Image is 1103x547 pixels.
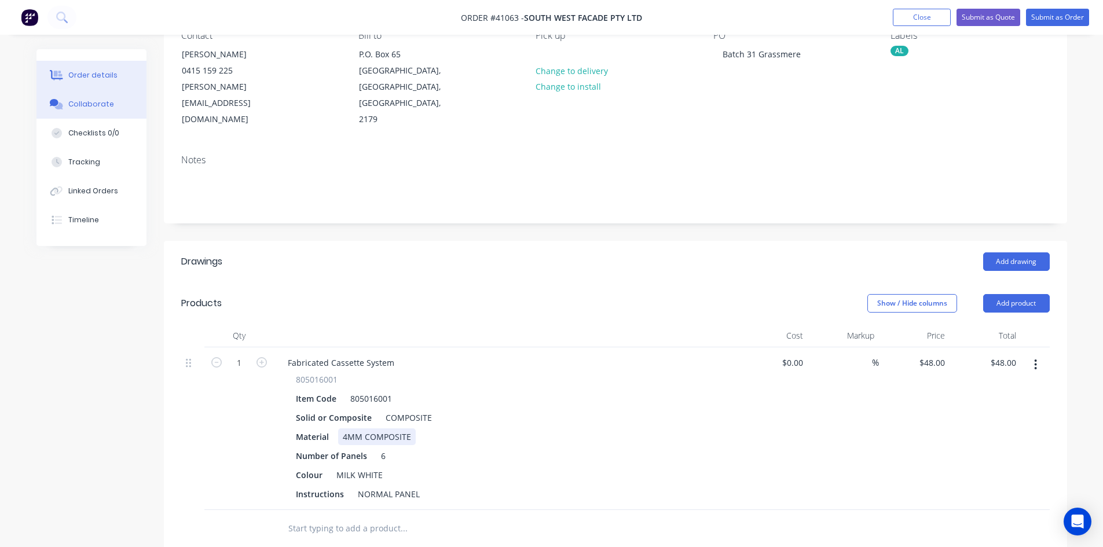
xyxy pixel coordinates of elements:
span: 805016001 [296,373,338,386]
div: Order details [68,70,118,80]
button: Timeline [36,205,146,234]
div: Notes [181,155,1050,166]
div: 0415 159 225 [182,63,278,79]
div: Labels [891,30,1049,41]
div: Pick up [536,30,694,41]
div: P.O. Box 65 [359,46,455,63]
div: 805016001 [346,390,397,407]
div: Price [879,324,950,347]
div: Linked Orders [68,186,118,196]
button: Submit as Order [1026,9,1089,26]
button: Add drawing [983,252,1050,271]
span: South West Facade Pty Ltd [524,12,642,23]
div: Instructions [291,486,349,502]
button: Order details [36,61,146,90]
div: Open Intercom Messenger [1064,508,1091,535]
button: Change to delivery [529,63,614,78]
button: Checklists 0/0 [36,119,146,148]
button: Collaborate [36,90,146,119]
div: [GEOGRAPHIC_DATA], [GEOGRAPHIC_DATA], [GEOGRAPHIC_DATA], 2179 [359,63,455,127]
input: Start typing to add a product... [288,517,519,540]
div: Fabricated Cassette System [279,354,404,371]
div: 6 [376,447,394,464]
span: % [872,356,879,369]
div: Solid or Composite [291,409,376,426]
div: COMPOSITE [381,409,437,426]
div: [PERSON_NAME] [182,46,278,63]
div: Markup [808,324,879,347]
div: Item Code [291,390,341,407]
button: Change to install [529,79,607,94]
div: P.O. Box 65[GEOGRAPHIC_DATA], [GEOGRAPHIC_DATA], [GEOGRAPHIC_DATA], 2179 [349,46,465,128]
div: Material [291,428,334,445]
div: Colour [291,467,327,483]
div: PO [713,30,872,41]
div: 4MM COMPOSITE [338,428,416,445]
div: Bill to [358,30,517,41]
div: NORMAL PANEL [353,486,424,502]
div: Number of Panels [291,447,372,464]
div: Contact [181,30,340,41]
button: Linked Orders [36,177,146,205]
button: Add product [983,294,1050,313]
div: Drawings [181,255,222,269]
div: Total [950,324,1021,347]
div: Collaborate [68,99,114,109]
span: Order #41063 - [461,12,524,23]
div: MILK WHITE [332,467,387,483]
div: Timeline [68,215,99,225]
div: Products [181,296,222,310]
img: Factory [21,9,38,26]
div: Batch 31 Grassmere [713,46,810,63]
div: Qty [204,324,274,347]
div: Cost [737,324,808,347]
div: [PERSON_NAME][EMAIL_ADDRESS][DOMAIN_NAME] [182,79,278,127]
button: Tracking [36,148,146,177]
button: Submit as Quote [957,9,1020,26]
div: [PERSON_NAME]0415 159 225[PERSON_NAME][EMAIL_ADDRESS][DOMAIN_NAME] [172,46,288,128]
button: Show / Hide columns [867,294,957,313]
div: Tracking [68,157,100,167]
button: Close [893,9,951,26]
div: Checklists 0/0 [68,128,119,138]
div: AL [891,46,908,56]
